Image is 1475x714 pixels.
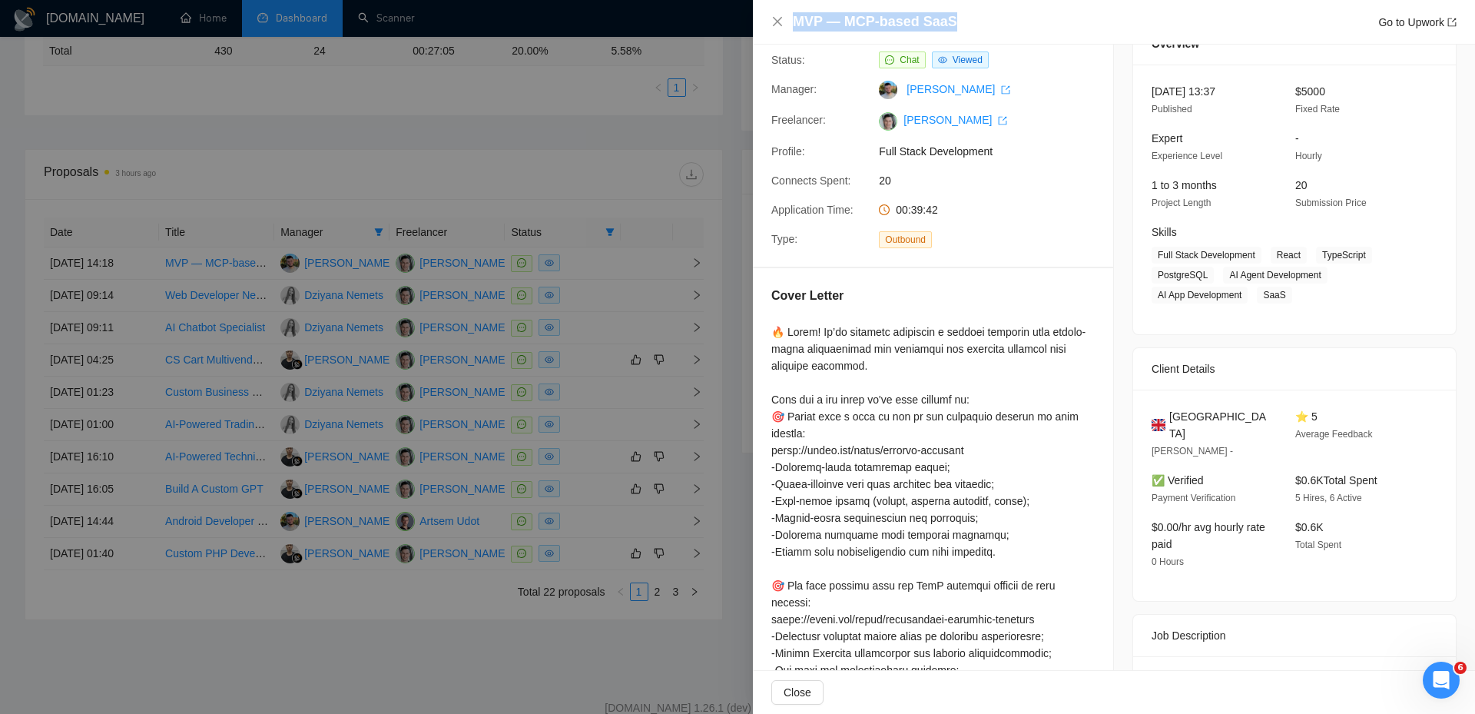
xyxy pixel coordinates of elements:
[1295,540,1341,550] span: Total Spent
[1152,226,1177,238] span: Skills
[1295,474,1377,487] span: $0.6K Total Spent
[879,231,932,248] span: Outbound
[938,55,947,65] span: eye
[1152,287,1248,304] span: AI App Development
[1316,247,1372,264] span: TypeScript
[1152,179,1217,191] span: 1 to 3 months
[903,114,1007,126] a: [PERSON_NAME] export
[1295,179,1308,191] span: 20
[879,204,890,215] span: clock-circle
[793,12,957,32] h4: MVP — MCP-based SaaS
[771,83,817,95] span: Manager:
[771,145,805,158] span: Profile:
[1295,132,1299,144] span: -
[1152,247,1261,264] span: Full Stack Development
[885,55,894,65] span: message
[896,204,938,216] span: 00:39:42
[879,112,897,131] img: c1Tebym3BND9d52IcgAhOjDIggZNrr93DrArCnDDhQCo9DNa2fMdUdlKkX3cX7l7jn
[1169,408,1271,442] span: [GEOGRAPHIC_DATA]
[1001,85,1010,95] span: export
[771,287,844,305] h5: Cover Letter
[1152,198,1211,208] span: Project Length
[879,172,1109,189] span: 20
[1447,18,1457,27] span: export
[953,55,983,65] span: Viewed
[1257,287,1291,304] span: SaaS
[879,143,1109,160] span: Full Stack Development
[1423,662,1460,699] iframe: Intercom live chat
[771,204,854,216] span: Application Time:
[771,54,805,66] span: Status:
[1295,493,1362,503] span: 5 Hires, 6 Active
[1152,85,1215,98] span: [DATE] 13:37
[1152,104,1192,115] span: Published
[1378,16,1457,28] a: Go to Upworkexport
[1152,348,1437,390] div: Client Details
[907,83,1010,95] a: [PERSON_NAME] export
[1295,521,1324,533] span: $0.6K
[771,15,784,28] span: close
[1152,615,1437,656] div: Job Description
[1152,267,1214,284] span: PostgreSQL
[1295,151,1322,161] span: Hourly
[784,684,811,701] span: Close
[1152,151,1222,161] span: Experience Level
[771,680,824,705] button: Close
[1271,247,1307,264] span: React
[771,15,784,28] button: Close
[1152,521,1265,550] span: $0.00/hr avg hourly rate paid
[1295,198,1367,208] span: Submission Price
[1152,493,1235,503] span: Payment Verification
[900,55,919,65] span: Chat
[1152,132,1182,144] span: Expert
[771,233,797,245] span: Type:
[1152,556,1184,567] span: 0 Hours
[1152,474,1204,487] span: ✅ Verified
[1152,417,1165,433] img: 🇬🇧
[1152,446,1233,457] span: [PERSON_NAME] -
[1295,410,1318,423] span: ⭐ 5
[1295,429,1373,440] span: Average Feedback
[1223,267,1327,284] span: AI Agent Development
[1295,104,1340,115] span: Fixed Rate
[998,116,1007,125] span: export
[1295,85,1325,98] span: $5000
[771,174,851,187] span: Connects Spent:
[771,114,826,126] span: Freelancer:
[1454,662,1467,674] span: 6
